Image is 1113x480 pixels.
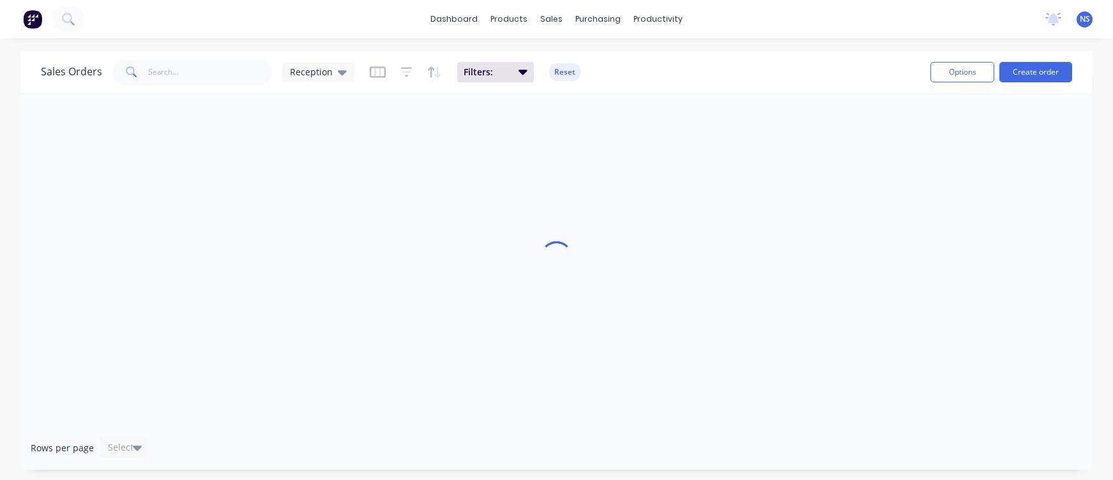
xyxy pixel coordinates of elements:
div: Select... [108,441,141,454]
span: Reception [290,65,333,79]
button: Options [930,62,994,82]
button: Create order [999,62,1072,82]
span: Rows per page [31,442,94,454]
span: NS [1080,13,1090,25]
img: Factory [23,10,42,29]
div: sales [534,10,569,29]
a: dashboard [424,10,484,29]
div: productivity [627,10,689,29]
button: Filters: [457,62,534,82]
div: products [484,10,534,29]
button: Reset [549,63,580,81]
input: Search... [148,59,273,85]
span: Filters: [464,66,511,79]
h1: Sales Orders [41,66,102,78]
div: purchasing [569,10,627,29]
